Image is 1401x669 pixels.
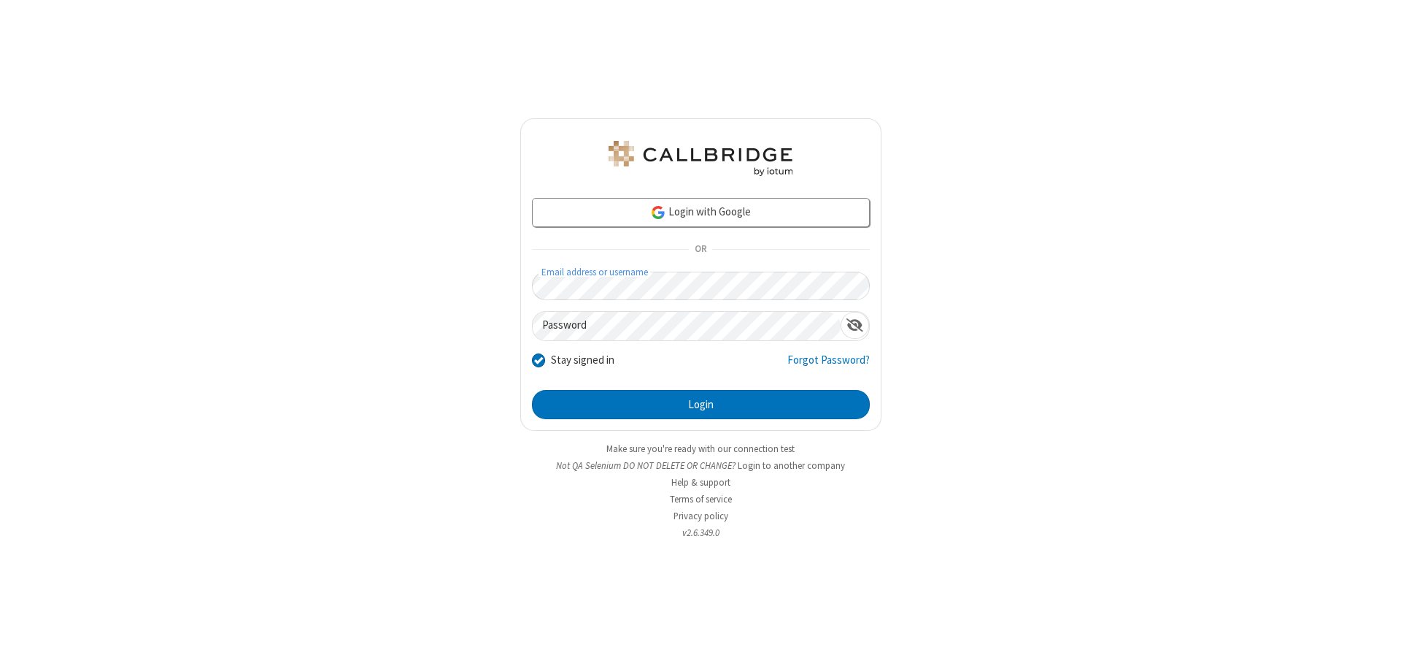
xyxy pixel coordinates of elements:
a: Login with Google [532,198,870,227]
li: Not QA Selenium DO NOT DELETE OR CHANGE? [520,459,881,473]
button: Login to another company [738,459,845,473]
a: Forgot Password? [787,352,870,380]
a: Help & support [671,476,730,489]
label: Stay signed in [551,352,614,369]
a: Make sure you're ready with our connection test [606,443,795,455]
span: OR [689,240,712,260]
a: Terms of service [670,493,732,505]
input: Email address or username [532,272,870,300]
img: QA Selenium DO NOT DELETE OR CHANGE [606,141,795,176]
img: google-icon.png [650,204,666,221]
div: Show password [841,312,869,339]
input: Password [533,312,841,340]
a: Privacy policy [674,510,728,522]
iframe: Chat [1365,631,1390,659]
li: v2.6.349.0 [520,526,881,540]
button: Login [532,390,870,419]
